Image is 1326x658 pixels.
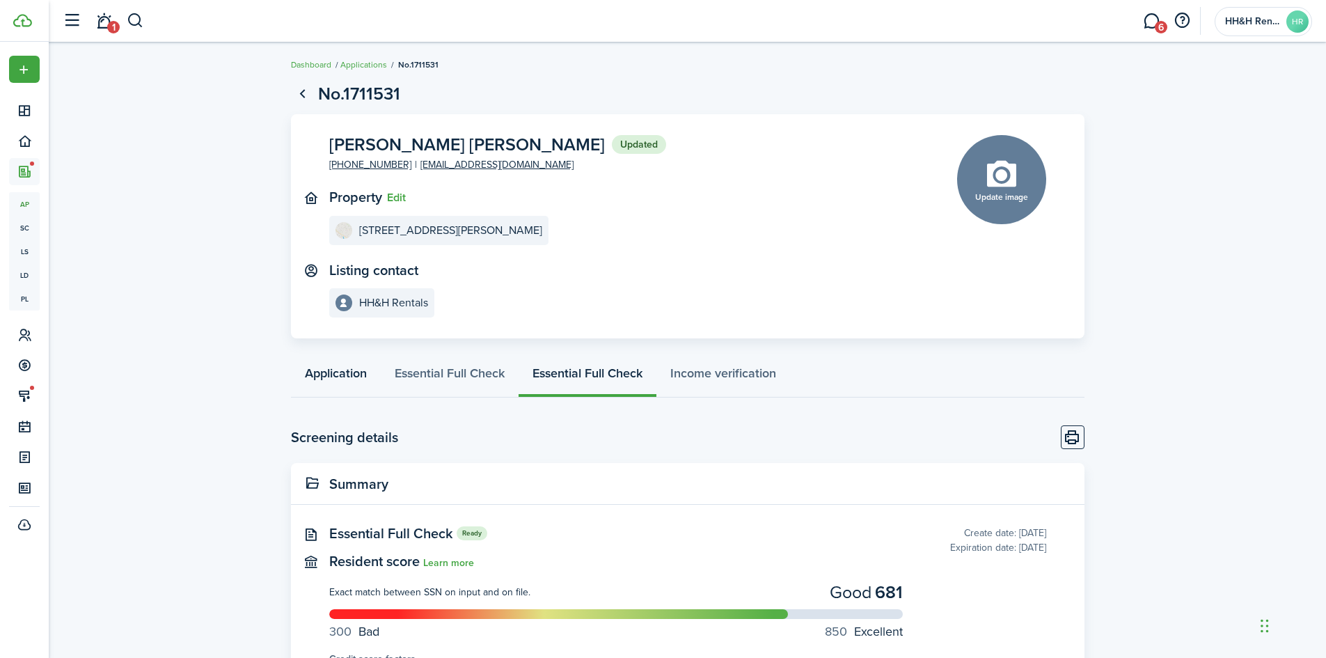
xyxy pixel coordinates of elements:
div: Expiration date: [DATE] [950,540,1046,555]
span: 1 [107,21,120,33]
span: 850 [825,622,847,641]
button: Open sidebar [58,8,85,34]
text-item: Resident score [329,554,474,570]
button: Edit [387,191,406,204]
span: 300 [329,622,352,641]
a: pl [9,287,40,311]
button: Update image [957,135,1046,224]
span: HH&H Rentals [1225,17,1281,26]
img: 630 Newton Avenue Apt A [336,222,352,239]
a: Applications [340,58,387,71]
status: Updated [612,135,666,155]
a: Application [291,356,381,398]
text-item: Listing contact [329,263,418,279]
a: Messaging [1138,3,1165,39]
text-item: Property [329,189,382,205]
status: Ready [457,526,487,540]
a: ld [9,263,40,287]
button: Open resource center [1170,9,1194,33]
a: [EMAIL_ADDRESS][DOMAIN_NAME] [420,157,574,172]
a: Essential Full Check [381,356,519,398]
button: Search [127,9,144,33]
avatar-text: HR [1286,10,1309,33]
a: Notifications [90,3,117,39]
span: Bad [358,622,379,641]
a: sc [9,216,40,240]
a: ap [9,192,40,216]
span: Essential Full Check [329,523,453,544]
panel-main-title: Summary [329,476,388,492]
a: Income verification [656,356,790,398]
span: Excellent [854,622,903,641]
h1: No.1711531 [318,81,400,107]
h2: Screening details [291,427,398,448]
e-details-info-title: HH&H Rentals [359,297,428,309]
a: Learn more [423,558,474,569]
span: 6 [1155,21,1167,33]
div: 681 [875,579,903,606]
e-details-info-title: [STREET_ADDRESS][PERSON_NAME] [359,224,542,237]
img: TenantCloud [13,14,32,27]
span: [PERSON_NAME] [PERSON_NAME] [329,136,605,153]
span: No.1711531 [398,58,439,71]
div: Create date: [DATE] [950,526,1046,540]
button: Open menu [9,56,40,83]
div: Good [830,579,871,606]
div: Drag [1261,605,1269,647]
a: ls [9,240,40,263]
a: Dashboard [291,58,331,71]
iframe: Chat Widget [1094,508,1326,658]
a: Go back [291,82,315,106]
button: Print [1061,425,1084,449]
a: [PHONE_NUMBER] [329,157,411,172]
div: Exact match between SSN on input and on file. [329,585,530,600]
